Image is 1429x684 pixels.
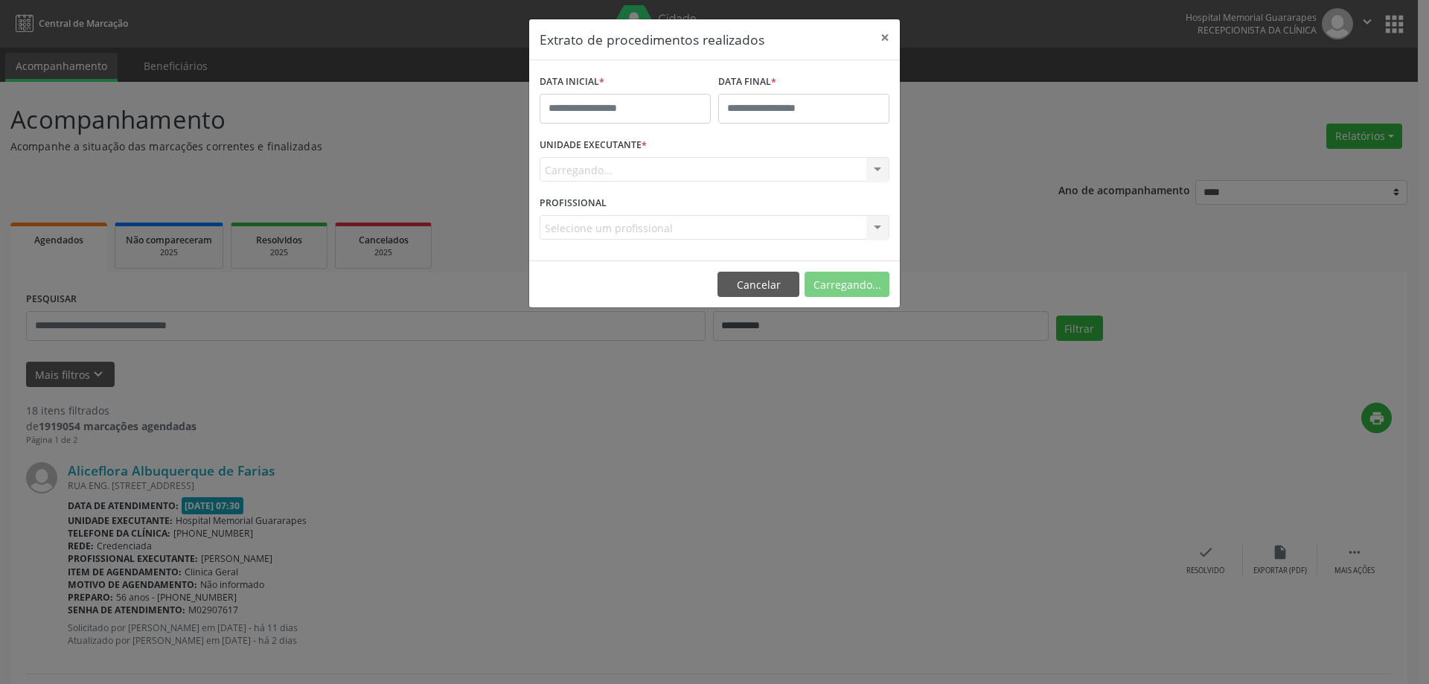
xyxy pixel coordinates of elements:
label: DATA INICIAL [540,71,604,94]
button: Close [870,19,900,56]
label: PROFISSIONAL [540,192,607,215]
h5: Extrato de procedimentos realizados [540,30,764,49]
label: DATA FINAL [718,71,776,94]
button: Cancelar [717,272,799,297]
label: UNIDADE EXECUTANTE [540,134,647,157]
button: Carregando... [805,272,889,297]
